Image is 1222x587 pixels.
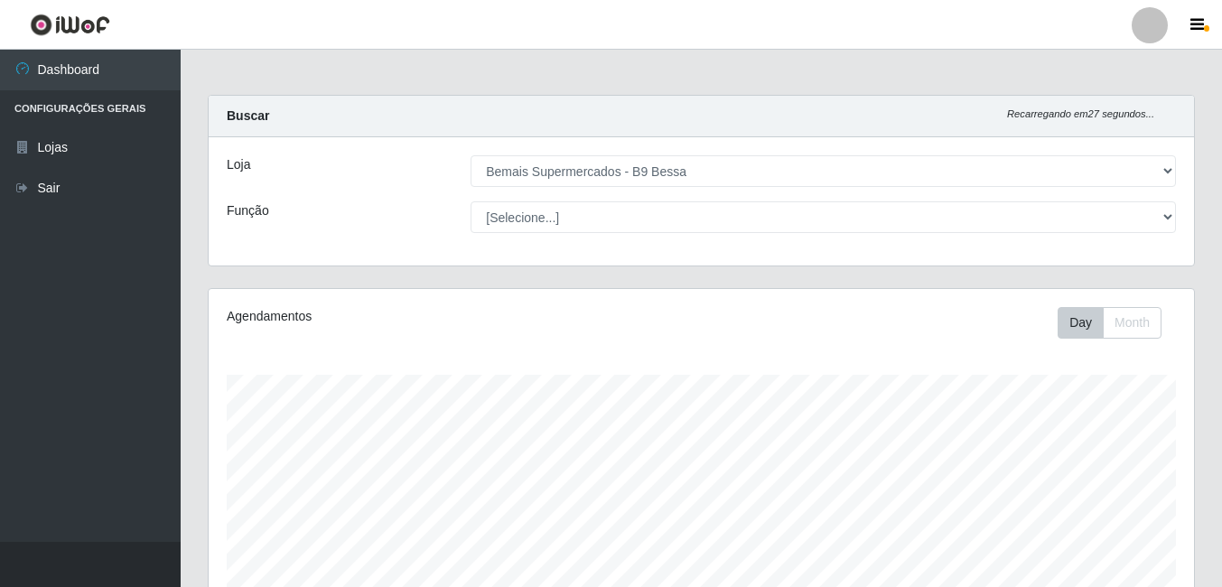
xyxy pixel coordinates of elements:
[1007,108,1154,119] i: Recarregando em 27 segundos...
[227,108,269,123] strong: Buscar
[1058,307,1104,339] button: Day
[227,155,250,174] label: Loja
[1058,307,1161,339] div: First group
[1058,307,1176,339] div: Toolbar with button groups
[30,14,110,36] img: CoreUI Logo
[227,201,269,220] label: Função
[227,307,606,326] div: Agendamentos
[1103,307,1161,339] button: Month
